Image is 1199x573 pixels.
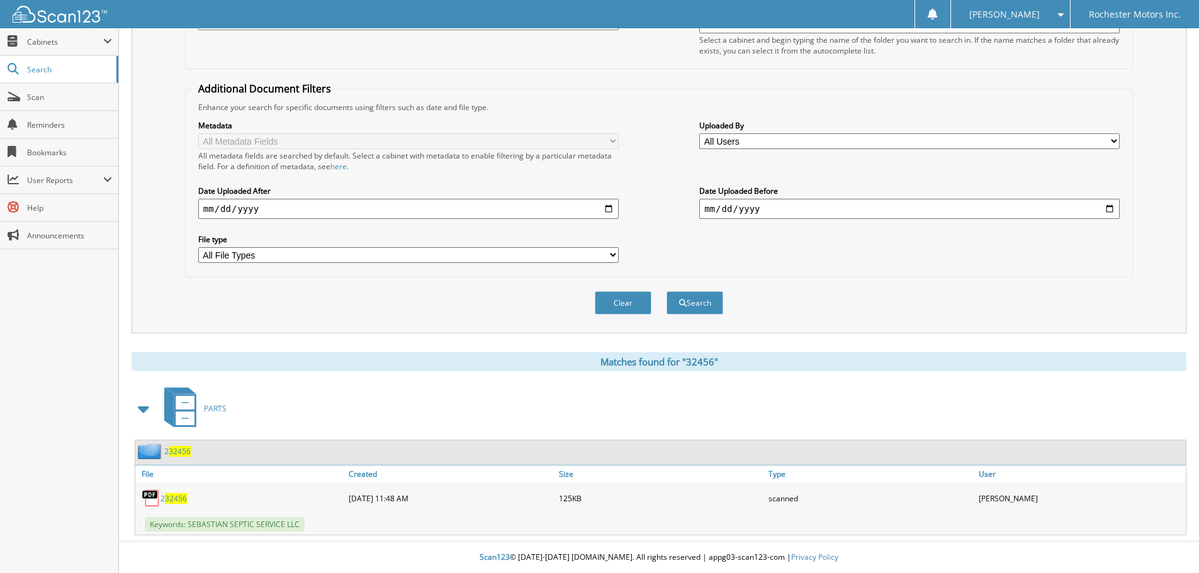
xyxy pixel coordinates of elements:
div: Select a cabinet and begin typing the name of the folder you want to search in. If the name match... [699,35,1120,56]
div: 125KB [556,486,766,511]
div: Matches found for "32456" [132,352,1186,371]
span: Reminders [27,120,112,130]
span: User Reports [27,175,103,186]
a: Size [556,465,766,482]
a: User [976,465,1186,482]
span: Scan123 [480,552,510,562]
span: Help [27,203,112,213]
a: here [330,161,347,172]
legend: Additional Document Filters [192,82,337,96]
span: Scan [27,92,112,103]
label: File type [198,234,619,245]
a: Type [765,465,976,482]
label: Uploaded By [699,120,1120,131]
a: 232456 [160,493,187,504]
iframe: Chat Widget [1136,513,1199,573]
label: Date Uploaded Before [699,186,1120,196]
img: scan123-logo-white.svg [13,6,107,23]
span: [PERSON_NAME] [969,11,1040,18]
img: PDF.png [142,489,160,508]
button: Search [667,291,723,314]
span: 32456 [165,493,187,504]
div: © [DATE]-[DATE] [DOMAIN_NAME]. All rights reserved | appg03-scan123-com | [119,542,1199,573]
a: PARTS [157,384,227,433]
input: end [699,199,1120,219]
span: Search [27,64,110,75]
a: Privacy Policy [791,552,838,562]
div: [PERSON_NAME] [976,486,1186,511]
a: File [135,465,346,482]
span: Cabinets [27,36,103,47]
span: 32456 [169,446,191,457]
label: Metadata [198,120,619,131]
span: PARTS [204,403,227,414]
div: All metadata fields are searched by default. Select a cabinet with metadata to enable filtering b... [198,150,619,172]
label: Date Uploaded After [198,186,619,196]
img: folder2.png [138,443,164,459]
span: Keywords: SEBASTIAN SEPTIC SERVICE LLC [145,517,305,531]
span: Rochester Motors Inc. [1089,11,1181,18]
a: Created [346,465,556,482]
div: scanned [765,486,976,511]
div: [DATE] 11:48 AM [346,486,556,511]
div: Enhance your search for specific documents using filters such as date and file type. [192,102,1126,113]
a: 232456 [164,446,191,457]
button: Clear [595,291,651,314]
input: start [198,199,619,219]
span: Bookmarks [27,147,112,158]
span: Announcements [27,230,112,241]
